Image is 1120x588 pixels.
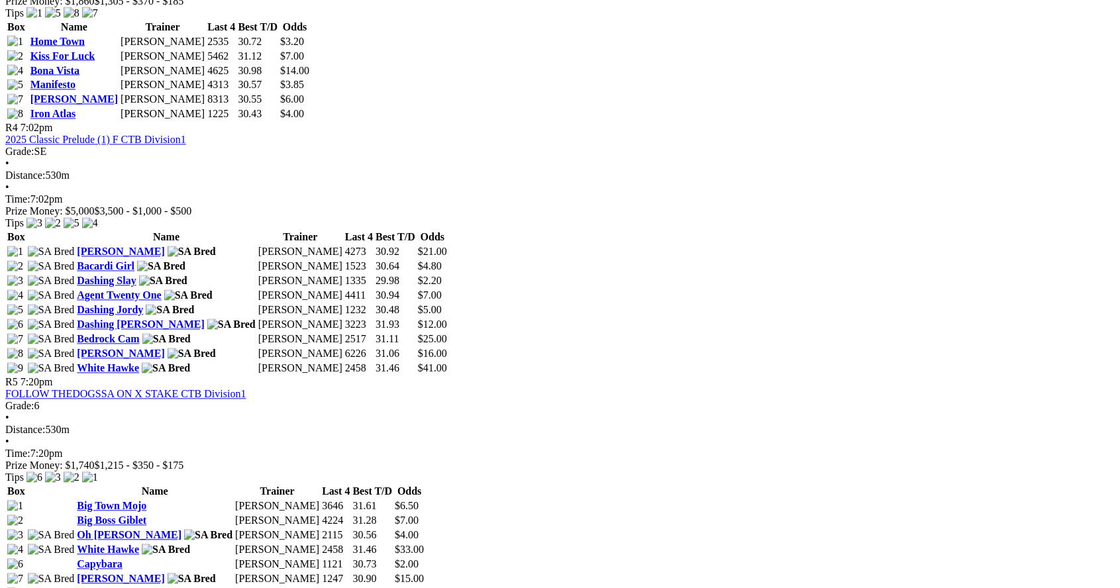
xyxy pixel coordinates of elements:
span: Tips [5,472,24,483]
th: Odds [417,231,448,244]
a: [PERSON_NAME] [30,94,118,105]
a: Dashing [PERSON_NAME] [77,319,204,330]
img: SA Bred [168,348,216,360]
img: 3 [7,530,23,542]
span: $4.00 [395,530,419,541]
td: [PERSON_NAME] [120,108,205,121]
td: [PERSON_NAME] [258,304,343,317]
a: Oh [PERSON_NAME] [77,530,181,541]
img: 3 [7,275,23,287]
td: 8313 [207,93,236,107]
th: Best T/D [375,231,416,244]
img: SA Bred [168,246,216,258]
a: Manifesto [30,79,76,91]
img: SA Bred [28,530,75,542]
span: Distance: [5,170,45,181]
td: [PERSON_NAME] [234,558,320,571]
a: Capybara [77,559,122,570]
td: [PERSON_NAME] [120,35,205,48]
img: 8 [7,348,23,360]
img: 4 [82,218,98,230]
img: SA Bred [164,290,213,302]
a: Bacardi Girl [77,261,134,272]
td: 4625 [207,64,236,77]
th: Trainer [258,231,343,244]
td: [PERSON_NAME] [258,275,343,288]
td: 31.46 [352,544,393,557]
th: Name [76,231,256,244]
img: 1 [7,36,23,48]
td: 31.46 [375,362,416,375]
img: 7 [82,7,98,19]
td: 4411 [344,289,374,303]
img: 5 [7,305,23,317]
img: 6 [7,319,23,331]
th: Odds [280,21,310,34]
span: Grade: [5,146,34,158]
a: [PERSON_NAME] [77,246,164,258]
img: 3 [26,218,42,230]
td: [PERSON_NAME] [258,348,343,361]
span: $2.20 [418,275,442,287]
span: Box [7,232,25,243]
td: 1523 [344,260,374,273]
td: 31.12 [237,50,278,63]
span: $4.80 [418,261,442,272]
span: Time: [5,194,30,205]
span: $21.00 [418,246,447,258]
td: 2458 [321,544,350,557]
span: Box [7,486,25,497]
td: [PERSON_NAME] [234,544,320,557]
th: Last 4 [207,21,236,34]
td: 6226 [344,348,374,361]
img: 4 [7,290,23,302]
img: 8 [64,7,79,19]
span: $3.85 [280,79,304,91]
img: 2 [7,50,23,62]
img: 7 [7,334,23,346]
td: 29.98 [375,275,416,288]
img: SA Bred [28,275,75,287]
a: 2025 Classic Prelude (1) F CTB Division1 [5,134,186,146]
a: Kiss For Luck [30,50,95,62]
img: SA Bred [28,246,75,258]
td: 31.06 [375,348,416,361]
td: [PERSON_NAME] [258,333,343,346]
span: Tips [5,218,24,229]
div: 7:02pm [5,194,1115,206]
span: $6.00 [280,94,304,105]
span: 7:20pm [21,377,53,388]
td: 30.90 [352,573,393,586]
span: • [5,436,9,448]
div: 7:20pm [5,448,1115,460]
img: 1 [26,7,42,19]
td: 2517 [344,333,374,346]
a: Big Boss Giblet [77,515,146,526]
img: SA Bred [28,544,75,556]
img: 4 [7,65,23,77]
span: $14.00 [280,65,309,76]
span: $7.00 [418,290,442,301]
a: Bedrock Cam [77,334,139,345]
td: 1335 [344,275,374,288]
span: $2.00 [395,559,419,570]
td: 30.57 [237,79,278,92]
a: Dashing Jordy [77,305,143,316]
img: SA Bred [28,334,75,346]
span: 7:02pm [21,122,53,134]
a: Big Town Mojo [77,501,146,512]
td: 1232 [344,304,374,317]
a: [PERSON_NAME] [77,348,164,360]
td: 3223 [344,318,374,332]
th: Last 4 [321,485,350,499]
td: 3646 [321,500,350,513]
td: [PERSON_NAME] [258,246,343,259]
span: $1,215 - $350 - $175 [95,460,184,471]
img: 3 [45,472,61,484]
span: $12.00 [418,319,447,330]
a: Agent Twenty One [77,290,161,301]
th: Best T/D [237,21,278,34]
img: 8 [7,109,23,121]
td: 30.94 [375,289,416,303]
td: 4313 [207,79,236,92]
